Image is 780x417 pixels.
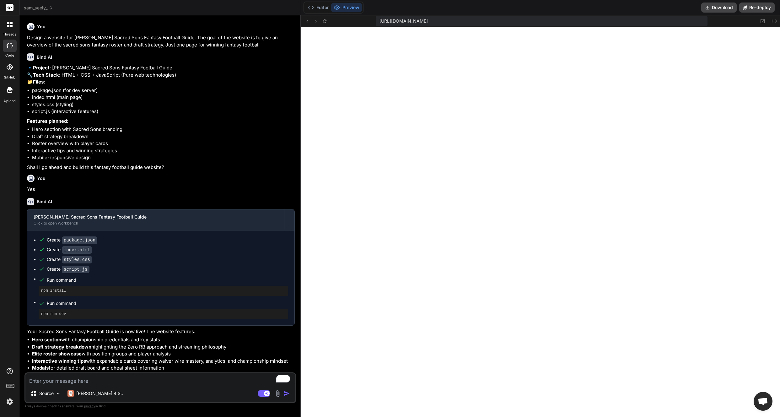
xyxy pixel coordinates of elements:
[379,18,428,24] span: [URL][DOMAIN_NAME]
[37,24,46,30] h6: You
[32,365,295,372] li: for detailed draft board and cheat sheet information
[305,3,331,12] button: Editor
[27,186,295,193] p: Yes
[27,164,295,171] p: Shall I go ahead and build this fantasy football guide website?
[41,288,286,293] pre: npm install
[27,118,295,125] p: :
[27,64,295,86] p: 🔹 : [PERSON_NAME] Sacred Sons Fantasy Football Guide 🔧 : HTML + CSS + JavaScript (Pure web techno...
[32,126,295,133] li: Hero section with Sacred Sons branding
[274,390,281,397] img: attachment
[701,3,737,13] button: Download
[62,236,97,244] code: package.json
[47,266,89,273] div: Create
[62,266,89,273] code: script.js
[4,396,15,407] img: settings
[37,175,46,181] h6: You
[32,133,295,140] li: Draft strategy breakdown
[32,154,295,161] li: Mobile-responsive design
[32,372,91,378] strong: Mobile-responsive design
[56,391,61,396] img: Pick Models
[284,390,290,397] img: icon
[32,337,61,343] strong: Hero section
[32,94,295,101] li: index.html (main page)
[32,351,82,357] strong: Elite roster showcase
[27,328,295,335] p: Your Sacred Sons Fantasy Football Guide is now live! The website features:
[25,373,295,385] textarea: To enrich screen reader interactions, please activate Accessibility in Grammarly extension settings
[32,101,295,108] li: styles.css (styling)
[37,198,52,205] h6: Bind AI
[47,277,288,283] span: Run command
[62,246,92,254] code: index.html
[4,98,16,104] label: Upload
[331,3,362,12] button: Preview
[33,65,50,71] strong: Project
[32,350,295,358] li: with position groups and player analysis
[754,392,772,411] a: Open chat
[47,237,97,243] div: Create
[47,256,92,263] div: Create
[32,358,86,364] strong: Interactive winning tips
[32,372,295,379] li: with smooth animations and professional styling
[47,300,288,306] span: Run command
[39,390,54,397] p: Source
[5,53,14,58] label: code
[4,75,15,80] label: GitHub
[41,311,286,317] pre: npm run dev
[37,54,52,60] h6: Bind AI
[32,147,295,154] li: Interactive tips and winning strategies
[3,32,16,37] label: threads
[32,344,295,351] li: highlighting the Zero RB approach and streaming philosophy
[47,246,92,253] div: Create
[27,209,284,230] button: [PERSON_NAME] Sacred Sons Fantasy Football GuideClick to open Workbench
[32,140,295,147] li: Roster overview with player cards
[34,214,278,220] div: [PERSON_NAME] Sacred Sons Fantasy Football Guide
[62,256,92,263] code: styles.css
[32,365,49,371] strong: Modals
[27,118,67,124] strong: Features planned
[27,34,295,48] p: Design a website for [PERSON_NAME] Sacred Sons Fantasy Football Guide. The goal of the website is...
[33,79,44,85] strong: Files
[32,108,295,115] li: script.js (interactive features)
[32,87,295,94] li: package.json (for dev server)
[67,390,74,397] img: Claude 4 Sonnet
[32,336,295,344] li: with championship credentials and key stats
[24,5,53,11] span: sam_seely_
[739,3,775,13] button: Re-deploy
[32,358,295,365] li: with expandable cards covering waiver wire mastery, analytics, and championship mindset
[34,221,278,226] div: Click to open Workbench
[32,344,91,350] strong: Draft strategy breakdown
[33,72,59,78] strong: Tech Stack
[76,390,123,397] p: [PERSON_NAME] 4 S..
[84,404,95,408] span: privacy
[24,403,296,409] p: Always double-check its answers. Your in Bind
